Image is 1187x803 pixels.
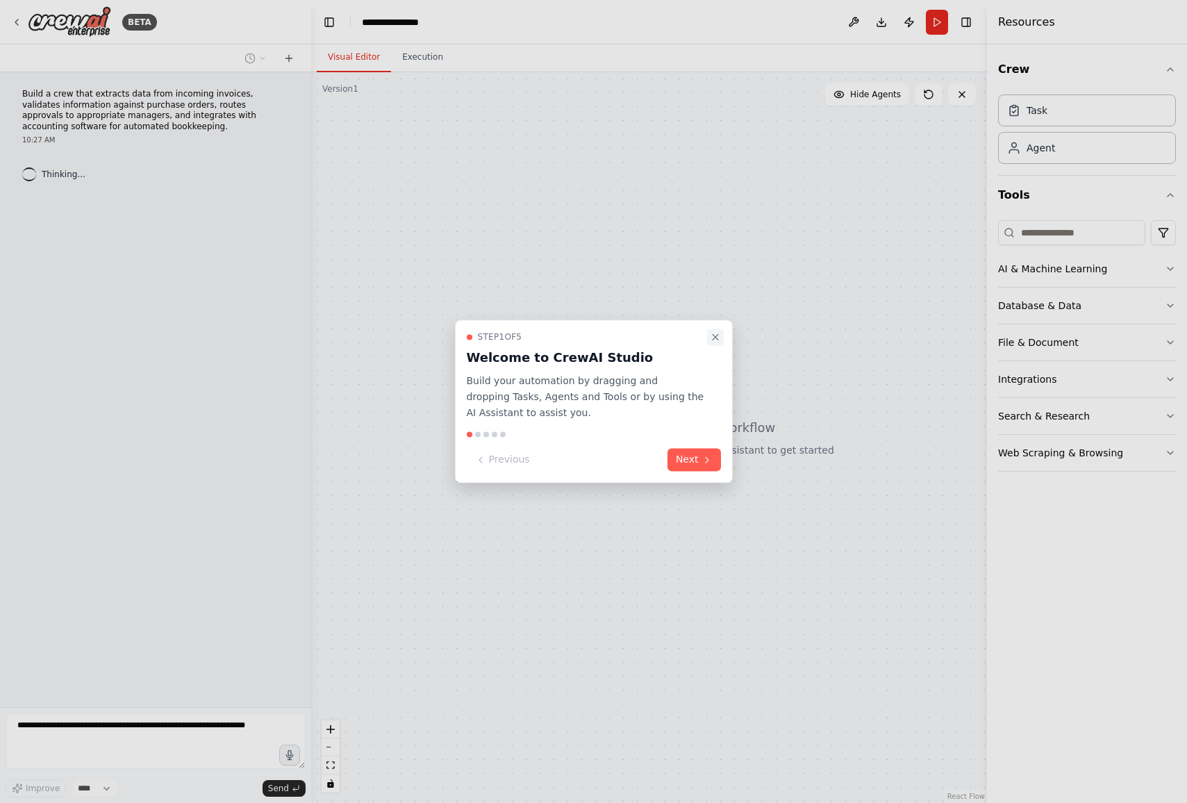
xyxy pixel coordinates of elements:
[667,449,721,472] button: Next
[319,13,339,32] button: Hide left sidebar
[467,449,538,472] button: Previous
[478,331,522,342] span: Step 1 of 5
[467,348,704,367] h3: Welcome to CrewAI Studio
[467,373,704,420] p: Build your automation by dragging and dropping Tasks, Agents and Tools or by using the AI Assista...
[707,329,724,345] button: Close walkthrough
